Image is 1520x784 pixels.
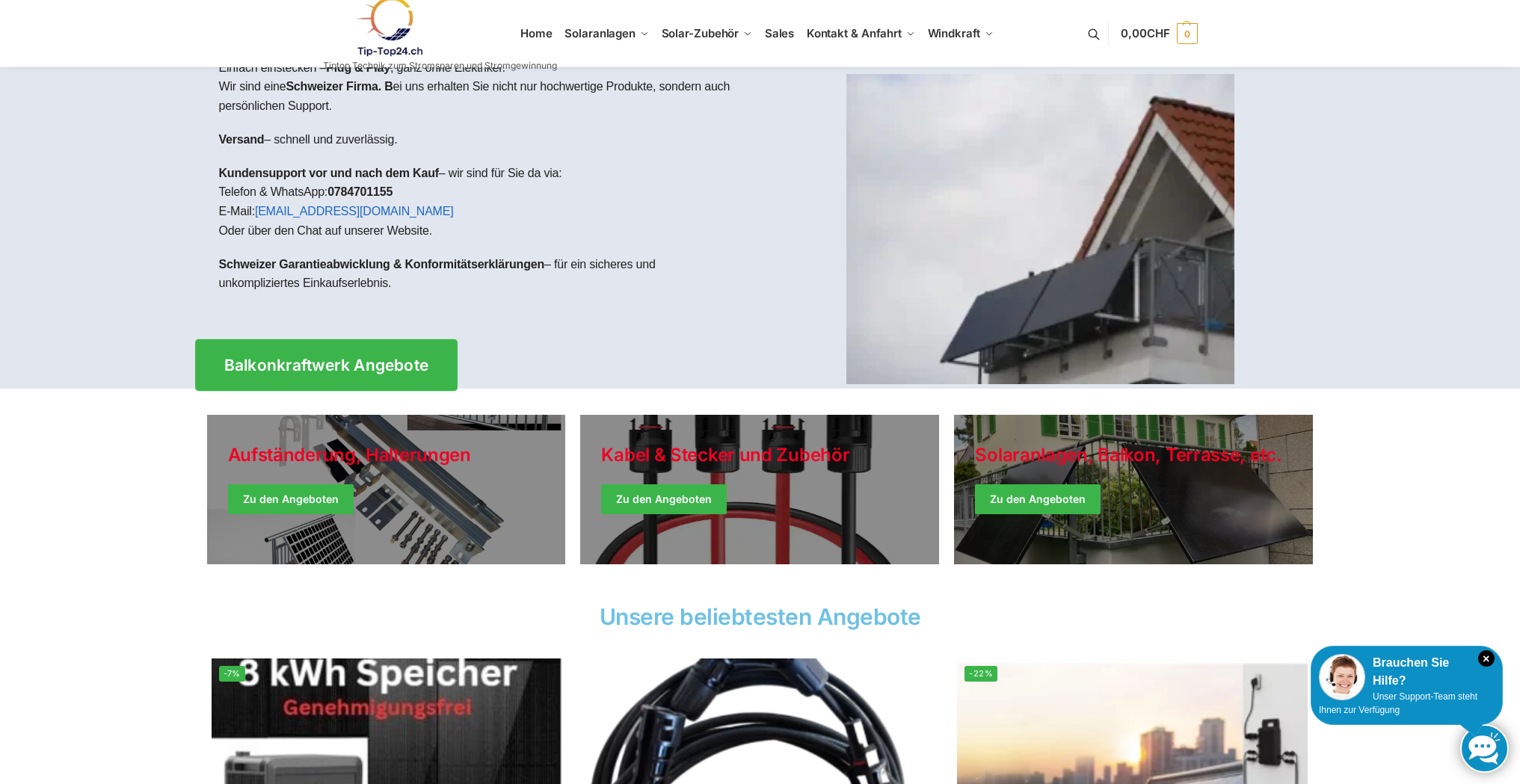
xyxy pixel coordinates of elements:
span: CHF [1147,26,1170,40]
strong: Kundensupport vor und nach dem Kauf [219,167,439,179]
span: Balkonkraftwerk Angebote [224,357,428,373]
p: – schnell und zuverlässig. [219,130,748,149]
strong: 0784701155 [327,185,393,198]
strong: Schweizer Garantieabwicklung & Konformitätserklärungen [219,258,545,271]
span: Solaranlagen [564,26,636,40]
a: Holiday Style [207,415,566,564]
strong: Schweizer Firma. B [286,80,393,93]
a: 0,00CHF 0 [1121,11,1197,56]
a: Balkonkraftwerk Angebote [195,339,458,391]
strong: Versand [219,133,265,146]
img: Home 1 [846,74,1234,384]
h2: Unsere beliebtesten Angebote [207,605,1314,628]
span: Solar-Zubehör [662,26,739,40]
a: [EMAIL_ADDRESS][DOMAIN_NAME] [255,205,454,217]
span: Sales [765,26,795,40]
span: Windkraft [928,26,980,40]
p: Wir sind eine ei uns erhalten Sie nicht nur hochwertige Produkte, sondern auch persönlichen Support. [219,77,748,115]
span: Unser Support-Team steht Ihnen zur Verfügung [1319,691,1477,715]
p: Tiptop Technik zum Stromsparen und Stromgewinnung [323,61,557,70]
strong: Plug & Play [326,61,390,74]
div: Einfach einstecken – , ganz ohne Elektriker. [207,27,760,319]
div: Brauchen Sie Hilfe? [1319,654,1495,690]
a: Winter Jackets [954,415,1313,564]
p: – wir sind für Sie da via: Telefon & WhatsApp: E-Mail: Oder über den Chat auf unserer Website. [219,164,748,240]
img: Customer service [1319,654,1365,700]
a: Holiday Style [580,415,939,564]
span: 0 [1177,23,1198,44]
span: Kontakt & Anfahrt [807,26,902,40]
p: – für ein sicheres und unkompliziertes Einkaufserlebnis. [219,255,748,293]
span: 0,00 [1121,26,1169,40]
i: Schließen [1478,650,1495,667]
